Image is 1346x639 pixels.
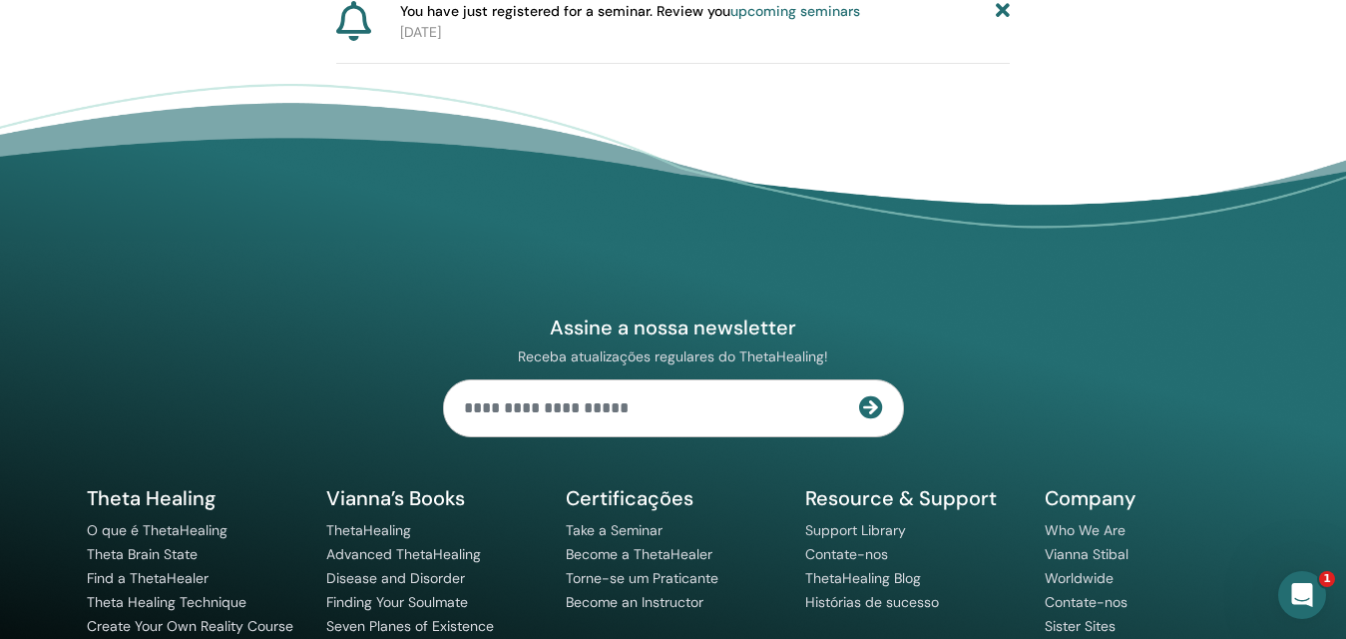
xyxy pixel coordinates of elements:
[87,569,209,587] a: Find a ThetaHealer
[326,545,481,563] a: Advanced ThetaHealing
[1045,569,1114,587] a: Worldwide
[326,485,542,511] h5: Vianna’s Books
[805,545,888,563] a: Contate-nos
[805,593,939,611] a: Histórias de sucesso
[1045,593,1127,611] a: Contate-nos
[1319,571,1335,587] span: 1
[1278,571,1326,619] iframe: Intercom live chat
[326,617,494,635] a: Seven Planes of Existence
[805,485,1021,511] h5: Resource & Support
[805,521,906,539] a: Support Library
[87,521,227,539] a: O que é ThetaHealing
[326,521,411,539] a: ThetaHealing
[87,593,246,611] a: Theta Healing Technique
[1045,485,1260,511] h5: Company
[1045,521,1125,539] a: Who We Are
[400,1,860,22] span: You have just registered for a seminar. Review you
[730,2,860,20] a: upcoming seminars
[400,22,1009,43] p: [DATE]
[326,593,468,611] a: Finding Your Soulmate
[1045,617,1116,635] a: Sister Sites
[805,569,921,587] a: ThetaHealing Blog
[87,545,198,563] a: Theta Brain State
[443,315,904,340] h4: Assine a nossa newsletter
[566,545,712,563] a: Become a ThetaHealer
[1045,545,1128,563] a: Vianna Stibal
[443,347,904,365] p: Receba atualizações regulares do ThetaHealing!
[566,569,718,587] a: Torne-se um Praticante
[87,485,302,511] h5: Theta Healing
[566,593,703,611] a: Become an Instructor
[87,617,293,635] a: Create Your Own Reality Course
[566,485,781,511] h5: Certificações
[566,521,663,539] a: Take a Seminar
[326,569,465,587] a: Disease and Disorder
